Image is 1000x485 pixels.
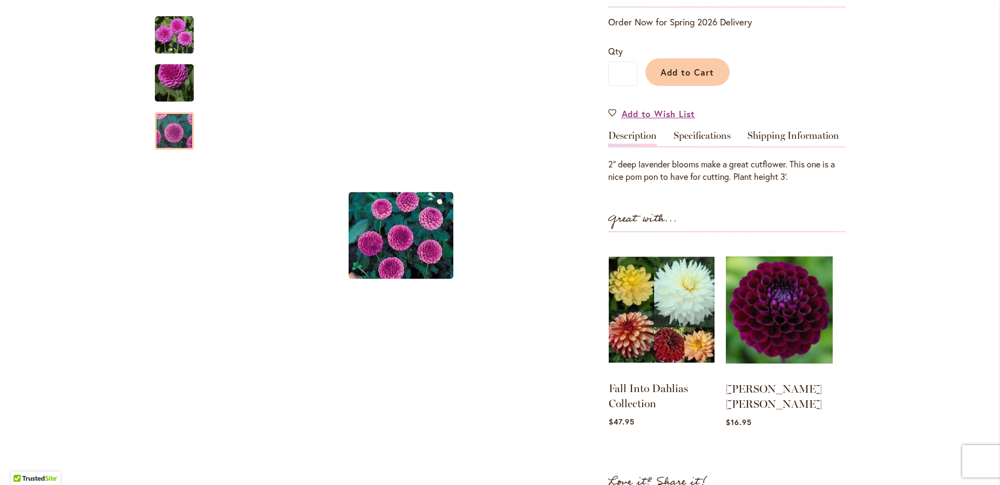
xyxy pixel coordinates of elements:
img: MARY MUNNS [135,54,213,112]
a: [PERSON_NAME] [PERSON_NAME] [726,382,822,410]
strong: Great with... [608,210,677,228]
span: $16.95 [726,417,752,427]
div: Detailed Product Info [608,131,846,183]
div: MARY MUNNS [155,5,205,53]
img: MARY MUNNS [349,192,453,279]
div: Product Images [205,5,647,466]
img: MARY MUNNS [155,16,194,55]
div: MARY MUNNS [205,5,597,466]
span: $47.95 [609,416,635,427]
p: Order Now for Spring 2026 Delivery [608,16,846,29]
button: Add to Cart [645,58,730,86]
div: MARY MUNNS [155,53,205,102]
div: MARY MUNNS [155,102,194,150]
span: Add to Wish List [622,107,696,120]
span: Qty [608,45,623,57]
a: Shipping Information [747,131,839,146]
img: Fall Into Dahlias Collection [609,244,715,376]
div: MARY MUNNSMARY MUNNSMARY MUNNS [205,5,597,466]
a: Description [608,131,657,146]
a: Specifications [674,131,731,146]
img: JASON MATTHEW [726,243,833,377]
a: Add to Wish List [608,107,696,120]
div: 2" deep lavender blooms make a great cutflower. This one is a nice pom pon to have for cutting. P... [608,158,846,183]
iframe: Launch Accessibility Center [8,447,38,477]
a: Fall Into Dahlias Collection [609,382,688,410]
span: Add to Cart [661,66,714,78]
